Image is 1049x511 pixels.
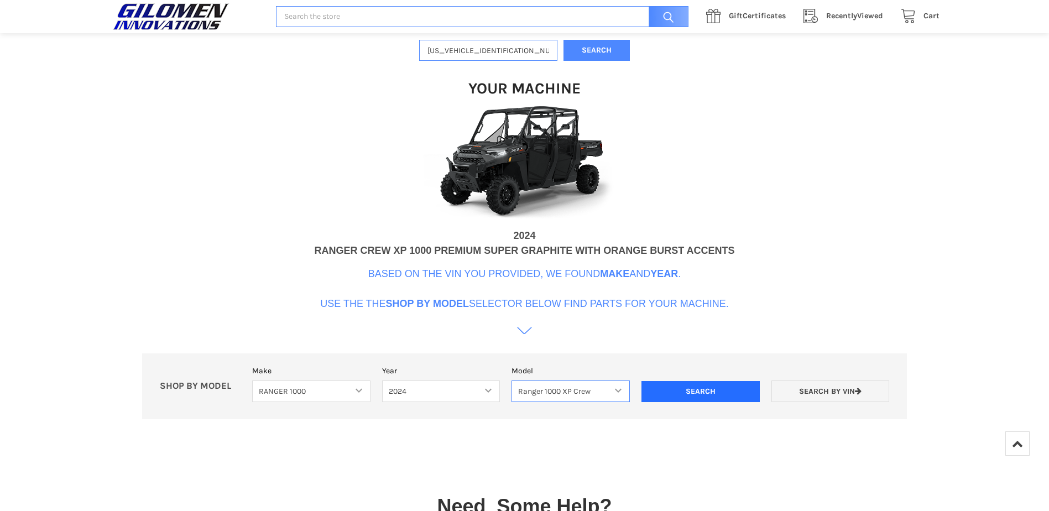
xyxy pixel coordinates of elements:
[643,6,688,28] input: Search
[314,243,734,258] div: RANGER CREW XP 1000 PREMIUM SUPER GRAPHITE WITH ORANGE BURST ACCENTS
[386,298,469,309] b: Shop By Model
[110,3,232,30] img: GILOMEN INNOVATIONS
[771,380,890,402] a: Search by VIN
[154,380,247,392] p: SHOP BY MODEL
[320,267,729,311] p: Based on the VIN you provided, we found and . Use the the selector below find parts for your mach...
[895,9,940,23] a: Cart
[729,11,786,20] span: Certificates
[419,40,557,61] input: Enter VIN of your machine
[923,11,940,20] span: Cart
[276,6,688,28] input: Search the store
[513,228,535,243] div: 2024
[797,9,895,23] a: RecentlyViewed
[382,365,500,377] label: Year
[468,79,581,98] h1: Your Machine
[110,3,264,30] a: GILOMEN INNOVATIONS
[826,11,857,20] span: Recently
[512,365,630,377] label: Model
[563,40,630,61] button: Search
[1005,431,1030,456] a: Top of Page
[729,11,743,20] span: Gift
[826,11,883,20] span: Viewed
[641,381,760,402] input: Search
[414,104,635,228] img: VIN Image
[600,268,629,279] b: Make
[650,268,678,279] b: Year
[700,9,797,23] a: GiftCertificates
[252,365,370,377] label: Make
